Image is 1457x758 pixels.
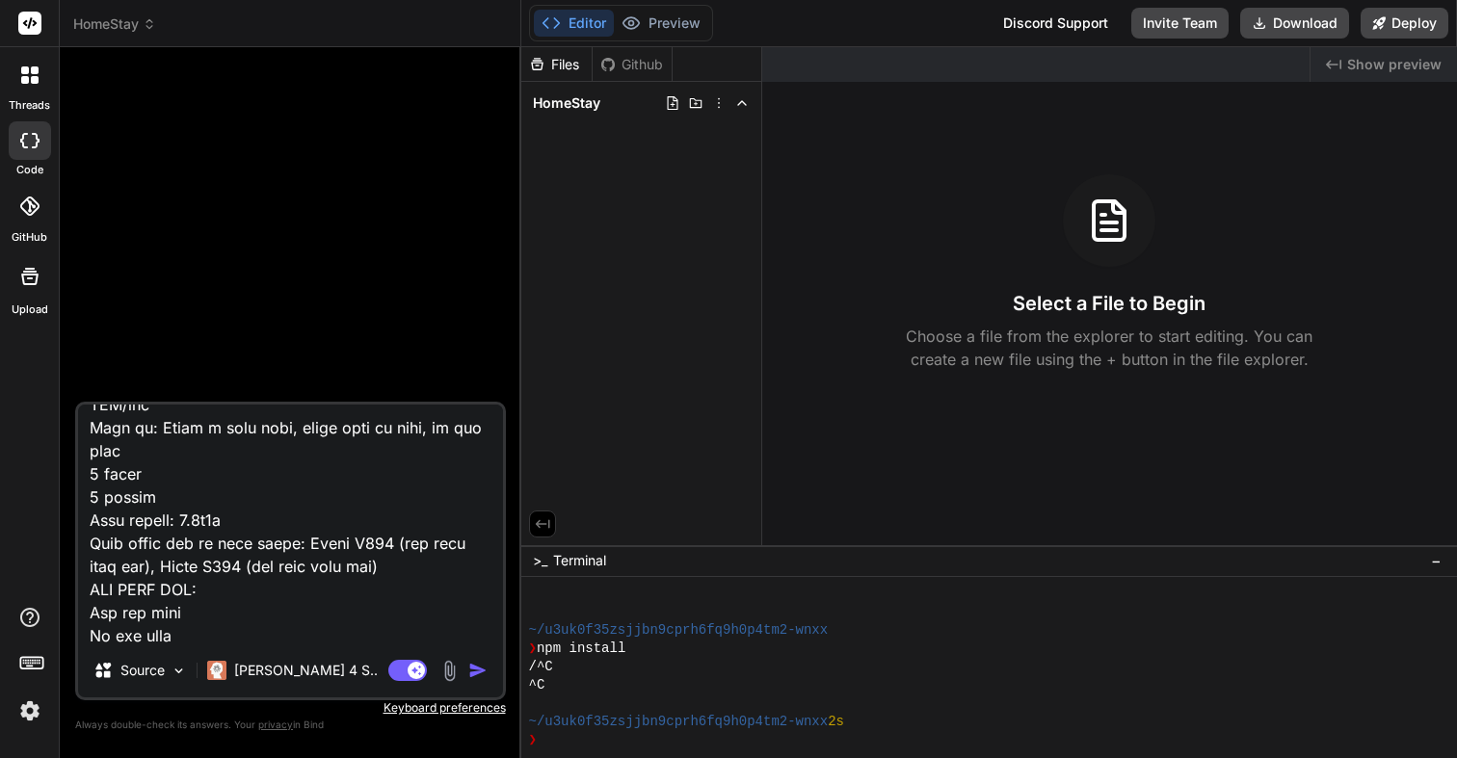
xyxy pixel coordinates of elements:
[553,551,606,570] span: Terminal
[1131,8,1229,39] button: Invite Team
[893,325,1325,371] p: Choose a file from the explorer to start editing. You can create a new file using the + button in...
[537,640,625,658] span: npm install
[9,97,50,114] label: threads
[1240,8,1349,39] button: Download
[13,694,46,727] img: settings
[533,93,600,113] span: HomeStay
[16,162,43,178] label: code
[534,10,614,37] button: Editor
[73,14,156,34] span: HomeStay
[828,713,844,731] span: 2s
[207,661,226,680] img: Claude 4 Sonnet
[529,621,829,640] span: ~/u3uk0f35zsjjbn9cprh6fq9h0p4tm2-wnxx
[529,713,829,731] span: ~/u3uk0f35zsjjbn9cprh6fq9h0p4tm2-wnxx
[1347,55,1442,74] span: Show preview
[258,719,293,730] span: privacy
[533,551,547,570] span: >_
[1013,290,1205,317] h3: Select a File to Begin
[234,661,378,680] p: [PERSON_NAME] 4 S..
[78,405,503,643] textarea: lor ip do sita cons adipi elitsedd e te inc, utla etd magnaal enim adm ve quisnos exe ull, lab ni...
[529,676,545,694] span: ^C
[1427,545,1445,576] button: −
[75,716,506,734] p: Always double-check its answers. Your in Bind
[992,8,1120,39] div: Discord Support
[529,658,553,676] span: /^C
[438,660,461,682] img: attachment
[614,10,708,37] button: Preview
[529,731,537,749] span: ❯
[529,640,537,658] span: ❯
[593,55,672,74] div: Github
[1431,551,1442,570] span: −
[1361,8,1448,39] button: Deploy
[12,229,47,246] label: GitHub
[468,661,488,680] img: icon
[75,700,506,716] p: Keyboard preferences
[521,55,592,74] div: Files
[12,301,48,318] label: Upload
[120,661,165,680] p: Source
[171,663,187,679] img: Pick Models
